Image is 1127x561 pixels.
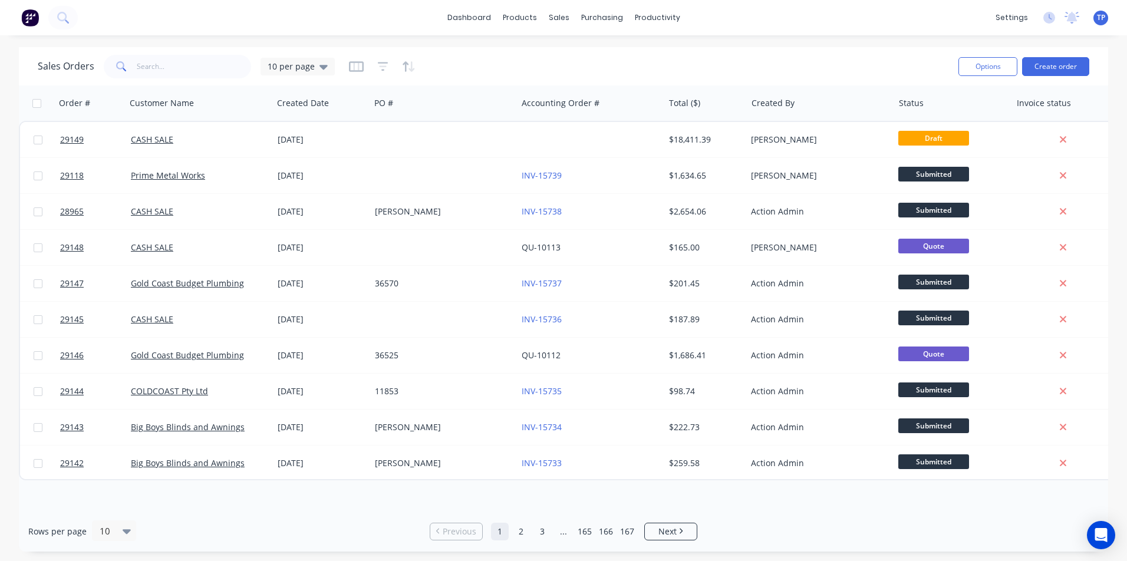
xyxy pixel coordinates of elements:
span: 28965 [60,206,84,217]
div: Action Admin [751,421,882,433]
div: [PERSON_NAME] [375,421,506,433]
div: settings [990,9,1034,27]
div: products [497,9,543,27]
span: Submitted [898,454,969,469]
div: [DATE] [278,134,365,146]
a: CASH SALE [131,134,173,145]
span: 29142 [60,457,84,469]
a: 29147 [60,266,131,301]
span: Previous [443,526,476,537]
a: Page 1 is your current page [491,523,509,540]
div: [PERSON_NAME] [751,134,882,146]
span: Rows per page [28,526,87,537]
div: [PERSON_NAME] [751,170,882,181]
span: 29149 [60,134,84,146]
a: INV-15739 [522,170,562,181]
a: Page 2 [512,523,530,540]
div: $201.45 [669,278,738,289]
a: INV-15733 [522,457,562,468]
div: $98.74 [669,385,738,397]
a: dashboard [441,9,497,27]
div: [PERSON_NAME] [375,206,506,217]
div: $259.58 [669,457,738,469]
a: Previous page [430,526,482,537]
div: $165.00 [669,242,738,253]
span: Submitted [898,275,969,289]
span: 29144 [60,385,84,397]
span: Quote [898,239,969,253]
div: Status [899,97,924,109]
button: Options [958,57,1017,76]
a: Page 165 [576,523,594,540]
a: Gold Coast Budget Plumbing [131,278,244,289]
div: Action Admin [751,313,882,325]
div: [DATE] [278,349,365,361]
div: Action Admin [751,206,882,217]
div: productivity [629,9,686,27]
div: $1,686.41 [669,349,738,361]
div: [DATE] [278,278,365,289]
div: Created Date [277,97,329,109]
div: Order # [59,97,90,109]
div: [DATE] [278,242,365,253]
div: 36570 [375,278,506,289]
span: 29143 [60,421,84,433]
span: 29148 [60,242,84,253]
a: 28965 [60,194,131,229]
div: $222.73 [669,421,738,433]
a: CASH SALE [131,206,173,217]
a: INV-15734 [522,421,562,433]
a: 29143 [60,410,131,445]
div: PO # [374,97,393,109]
div: [DATE] [278,385,365,397]
div: $1,634.65 [669,170,738,181]
div: [PERSON_NAME] [375,457,506,469]
div: Open Intercom Messenger [1087,521,1115,549]
div: [DATE] [278,457,365,469]
a: CASH SALE [131,313,173,325]
a: 29142 [60,445,131,481]
div: Action Admin [751,457,882,469]
a: INV-15736 [522,313,562,325]
span: 29146 [60,349,84,361]
div: Action Admin [751,385,882,397]
a: Next page [645,526,697,537]
div: [DATE] [278,421,365,433]
div: $187.89 [669,313,738,325]
a: Big Boys Blinds and Awnings [131,457,245,468]
a: INV-15735 [522,385,562,397]
a: CASH SALE [131,242,173,253]
span: Submitted [898,382,969,397]
div: [PERSON_NAME] [751,242,882,253]
span: Next [658,526,677,537]
a: QU-10112 [522,349,561,361]
div: Invoice status [1017,97,1071,109]
a: INV-15738 [522,206,562,217]
span: 29147 [60,278,84,289]
div: purchasing [575,9,629,27]
a: 29148 [60,230,131,265]
span: 29118 [60,170,84,181]
div: [DATE] [278,206,365,217]
span: 29145 [60,313,84,325]
a: Gold Coast Budget Plumbing [131,349,244,361]
span: Submitted [898,311,969,325]
a: Page 167 [618,523,636,540]
div: $2,654.06 [669,206,738,217]
span: Draft [898,131,969,146]
div: Customer Name [130,97,194,109]
span: 10 per page [268,60,315,72]
a: 29149 [60,122,131,157]
input: Search... [137,55,252,78]
img: Factory [21,9,39,27]
span: TP [1097,12,1105,23]
a: 29144 [60,374,131,409]
div: Accounting Order # [522,97,599,109]
a: Page 166 [597,523,615,540]
h1: Sales Orders [38,61,94,72]
div: [DATE] [278,313,365,325]
span: Quote [898,346,969,361]
a: Prime Metal Works [131,170,205,181]
div: Action Admin [751,349,882,361]
div: [DATE] [278,170,365,181]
